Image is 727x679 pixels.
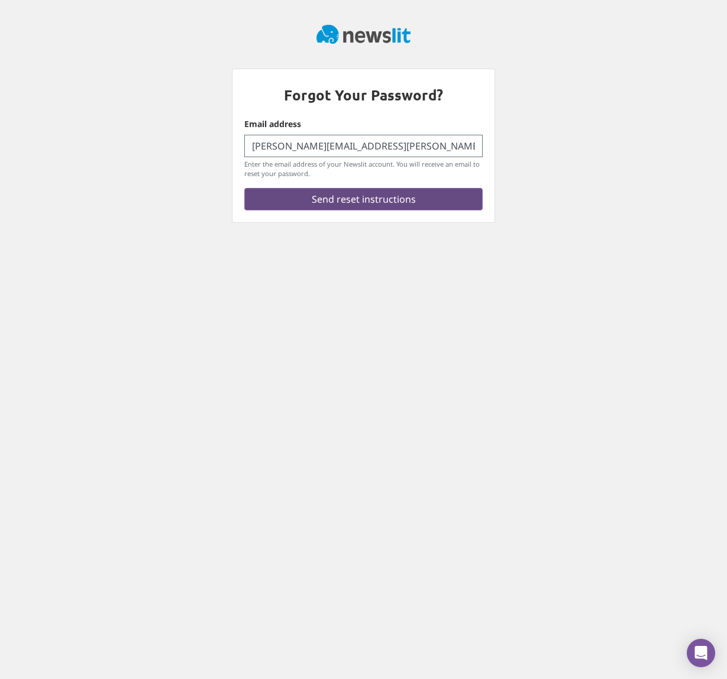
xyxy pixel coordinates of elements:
button: Send reset instructions [244,188,483,210]
h1: Forgot Your Password? [244,87,483,104]
label: Email address [244,118,301,130]
img: Newslit [316,25,411,44]
div: Open Intercom Messenger [687,639,715,667]
small: Enter the email address of your Newslit account. You will receive an email to reset your password. [244,160,483,178]
input: Email [244,135,483,157]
